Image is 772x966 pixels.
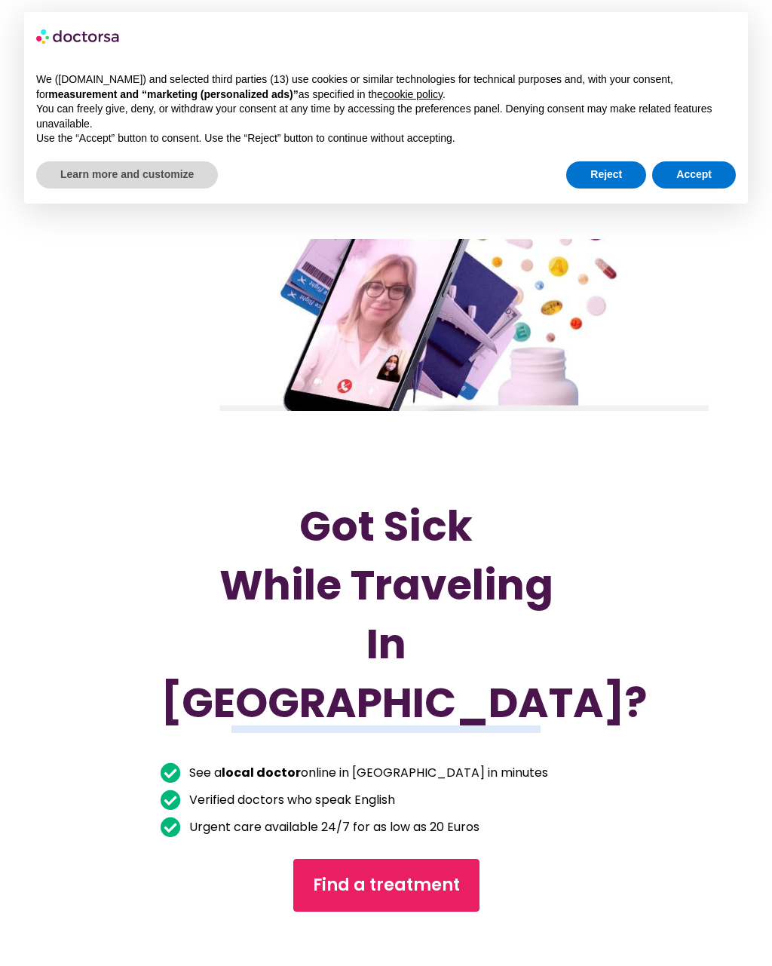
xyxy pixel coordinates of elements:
[161,497,612,732] h1: Got Sick While Traveling In [GEOGRAPHIC_DATA]?
[185,790,395,811] span: Verified doctors who speak English
[313,873,460,897] span: Find a treatment
[36,161,218,189] button: Learn more and customize
[185,762,548,784] span: See a online in [GEOGRAPHIC_DATA] in minutes
[36,131,736,146] p: Use the “Accept” button to consent. Use the “Reject” button to continue without accepting.
[383,88,443,100] a: cookie policy
[293,859,479,912] a: Find a treatment
[652,161,736,189] button: Accept
[185,817,479,838] span: Urgent care available 24/7 for as low as 20 Euros
[48,88,298,100] strong: measurement and “marketing (personalized ads)”
[36,24,121,48] img: logo
[36,102,736,131] p: You can freely give, deny, or withdraw your consent at any time by accessing the preferences pane...
[222,764,301,781] b: local doctor
[36,72,736,102] p: We ([DOMAIN_NAME]) and selected third parties (13) use cookies or similar technologies for techni...
[566,161,646,189] button: Reject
